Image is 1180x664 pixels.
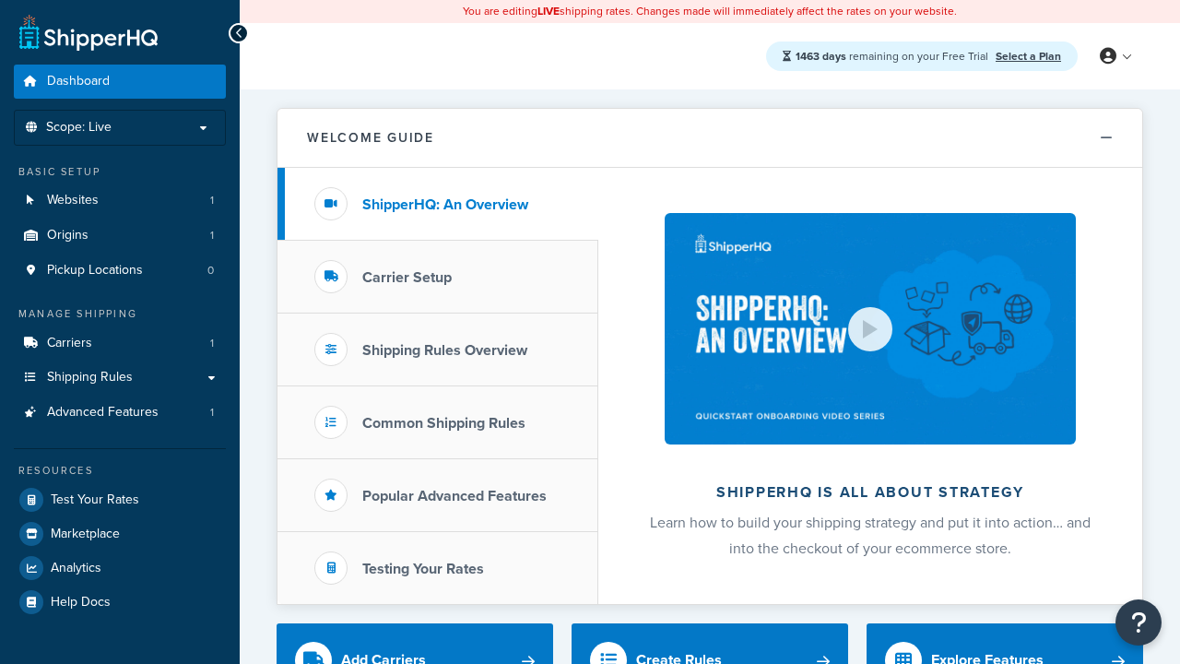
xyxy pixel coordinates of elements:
[362,561,484,577] h3: Testing Your Rates
[362,415,525,432] h3: Common Shipping Rules
[362,488,547,504] h3: Popular Advanced Features
[647,484,1093,501] h2: ShipperHQ is all about strategy
[14,306,226,322] div: Manage Shipping
[14,551,226,585] a: Analytics
[362,196,528,213] h3: ShipperHQ: An Overview
[51,595,111,611] span: Help Docs
[1115,599,1162,646] button: Open Resource Center
[14,396,226,430] a: Advanced Features1
[14,164,226,180] div: Basic Setup
[537,3,560,19] b: LIVE
[14,396,226,430] li: Advanced Features
[796,48,991,65] span: remaining on your Free Trial
[14,517,226,551] a: Marketplace
[650,512,1091,559] span: Learn how to build your shipping strategy and put it into action… and into the checkout of your e...
[362,269,452,286] h3: Carrier Setup
[14,219,226,253] a: Origins1
[14,326,226,361] li: Carriers
[362,342,527,359] h3: Shipping Rules Overview
[14,361,226,395] a: Shipping Rules
[14,463,226,479] div: Resources
[14,184,226,218] a: Websites1
[47,336,92,351] span: Carriers
[47,370,133,385] span: Shipping Rules
[47,193,99,208] span: Websites
[665,213,1076,445] img: ShipperHQ is all about strategy
[47,228,88,243] span: Origins
[47,74,110,89] span: Dashboard
[996,48,1061,65] a: Select a Plan
[14,184,226,218] li: Websites
[51,527,120,542] span: Marketplace
[277,109,1142,168] button: Welcome Guide
[46,120,112,136] span: Scope: Live
[210,228,214,243] span: 1
[14,65,226,99] a: Dashboard
[14,483,226,516] a: Test Your Rates
[47,405,159,421] span: Advanced Features
[210,405,214,421] span: 1
[14,254,226,288] a: Pickup Locations0
[207,263,214,279] span: 0
[14,586,226,619] a: Help Docs
[210,336,214,351] span: 1
[47,263,143,279] span: Pickup Locations
[51,492,139,508] span: Test Your Rates
[14,219,226,253] li: Origins
[51,561,101,576] span: Analytics
[796,48,846,65] strong: 1463 days
[210,193,214,208] span: 1
[307,131,434,145] h2: Welcome Guide
[14,254,226,288] li: Pickup Locations
[14,326,226,361] a: Carriers1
